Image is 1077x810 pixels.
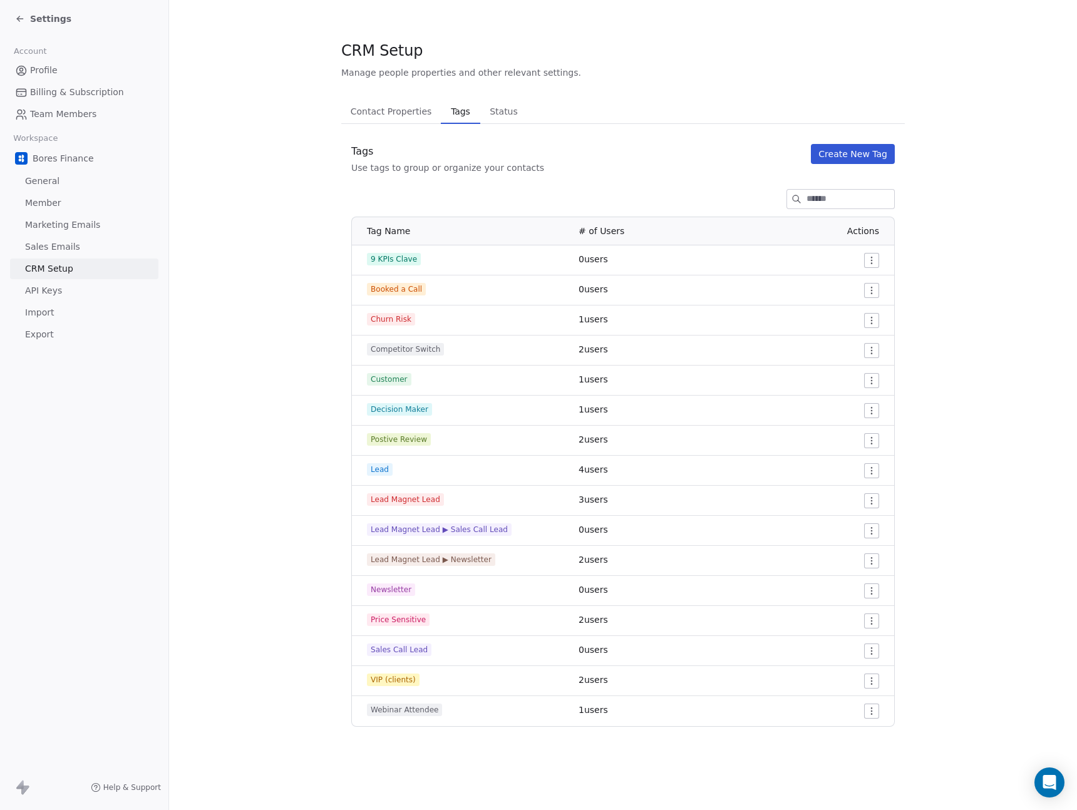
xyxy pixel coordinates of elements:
a: Profile [10,60,158,81]
span: 0 users [579,585,608,595]
span: Billing & Subscription [30,86,124,99]
a: Export [10,324,158,345]
span: 2 users [579,434,608,444]
span: Competitor Switch [367,343,444,356]
span: Status [485,103,523,120]
span: Bores Finance [33,152,94,165]
span: VIP (clients) [367,674,420,686]
span: CRM Setup [25,262,73,275]
span: Manage people properties and other relevant settings. [341,66,581,79]
span: 0 users [579,254,608,264]
span: Help & Support [103,782,161,792]
span: 1 users [579,314,608,324]
span: Churn Risk [367,313,415,326]
a: Marketing Emails [10,215,158,235]
span: Price Sensitive [367,613,430,626]
span: 1 users [579,374,608,384]
span: Lead Magnet Lead ▶︎ Newsletter [367,553,495,566]
div: Open Intercom Messenger [1034,767,1064,797]
span: 2 users [579,615,608,625]
button: Create New Tag [811,144,895,164]
span: 3 users [579,495,608,505]
a: API Keys [10,280,158,301]
a: Billing & Subscription [10,82,158,103]
span: Booked a Call [367,283,426,295]
span: Marketing Emails [25,218,100,232]
span: 2 users [579,555,608,565]
div: Use tags to group or organize your contacts [351,161,544,174]
span: General [25,175,59,188]
span: Webinar Attendee [367,704,442,716]
span: Newsletter [367,583,415,596]
span: Import [25,306,54,319]
span: Lead [367,463,393,476]
span: Lead Magnet Lead [367,493,444,506]
span: Team Members [30,108,96,121]
span: Tags [446,103,475,120]
a: Team Members [10,104,158,125]
span: Actions [847,226,879,236]
span: 4 users [579,464,608,474]
span: Decision Maker [367,403,432,416]
span: Sales Emails [25,240,80,254]
span: 1 users [579,705,608,715]
span: API Keys [25,284,62,297]
span: 0 users [579,525,608,535]
span: Export [25,328,54,341]
span: Lead Magnet Lead ▶︎ Sales Call Lead [367,523,512,536]
span: 0 users [579,284,608,294]
span: # of Users [579,226,624,236]
a: Help & Support [91,782,161,792]
div: Tags [351,144,544,159]
span: Postive Review [367,433,431,446]
a: CRM Setup [10,259,158,279]
span: 2 users [579,675,608,685]
span: Sales Call Lead [367,643,431,656]
span: Contact Properties [346,103,437,120]
span: CRM Setup [341,41,423,60]
span: 1 users [579,404,608,414]
span: 2 users [579,344,608,354]
span: 9 KPIs Clave [367,253,421,265]
span: Tag Name [367,226,410,236]
span: Settings [30,13,71,25]
img: White%20Modern%20Minimalist%20Signatur%20(7).png [15,152,28,165]
a: Sales Emails [10,237,158,257]
span: 0 users [579,645,608,655]
a: Member [10,193,158,213]
a: Settings [15,13,71,25]
span: Member [25,197,61,210]
a: General [10,171,158,192]
span: Workspace [8,129,63,148]
span: Account [8,42,52,61]
span: Profile [30,64,58,77]
span: Customer [367,373,411,386]
a: Import [10,302,158,323]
